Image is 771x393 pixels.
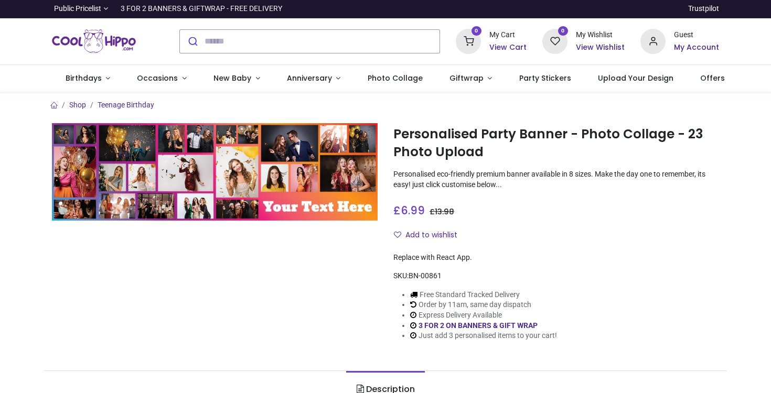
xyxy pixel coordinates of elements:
span: New Baby [213,73,251,83]
a: View Wishlist [576,42,625,53]
a: 0 [456,36,481,45]
sup: 0 [558,26,568,36]
a: Shop [69,101,86,109]
span: Offers [700,73,725,83]
span: BN-00861 [409,271,442,280]
i: Add to wishlist [394,231,401,238]
div: 3 FOR 2 BANNERS & GIFTWRAP - FREE DELIVERY [121,4,282,14]
a: Teenage Birthday [98,101,154,109]
button: Add to wishlistAdd to wishlist [393,226,466,244]
a: Logo of Cool Hippo [52,27,136,56]
a: Birthdays [52,65,124,92]
div: SKU: [393,271,719,281]
a: 3 FOR 2 ON BANNERS & GIFT WRAP [419,321,538,330]
h1: Personalised Party Banner - Photo Collage - 23 Photo Upload [393,125,719,161]
a: My Account [674,42,719,53]
li: Express Delivery Available [410,310,557,321]
p: Personalised eco-friendly premium banner available in 8 sizes. Make the day one to remember, its ... [393,169,719,190]
span: Birthdays [66,73,102,83]
span: Anniversary [287,73,332,83]
span: Photo Collage [368,73,423,83]
a: Anniversary [273,65,354,92]
div: Guest [674,30,719,40]
div: My Wishlist [576,30,625,40]
span: Giftwrap [449,73,484,83]
img: Personalised Party Banner - Photo Collage - 23 Photo Upload [52,123,378,221]
div: Replace with React App. [393,253,719,263]
li: Free Standard Tracked Delivery [410,290,557,300]
a: Giftwrap [436,65,506,92]
a: View Cart [489,42,527,53]
div: My Cart [489,30,527,40]
span: £ [430,206,454,217]
li: Just add 3 personalised items to your cart! [410,331,557,341]
a: 0 [542,36,567,45]
a: Trustpilot [688,4,719,14]
span: Upload Your Design [598,73,673,83]
span: 6.99 [401,203,425,218]
span: Party Stickers [519,73,571,83]
button: Submit [180,30,205,53]
span: 13.98 [435,206,454,217]
a: Public Pricelist [52,4,108,14]
li: Order by 11am, same day dispatch [410,300,557,310]
span: Public Pricelist [54,4,101,14]
a: New Baby [200,65,274,92]
span: Occasions [137,73,178,83]
span: £ [393,203,425,218]
img: Cool Hippo [52,27,136,56]
a: Occasions [124,65,200,92]
sup: 0 [472,26,481,36]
